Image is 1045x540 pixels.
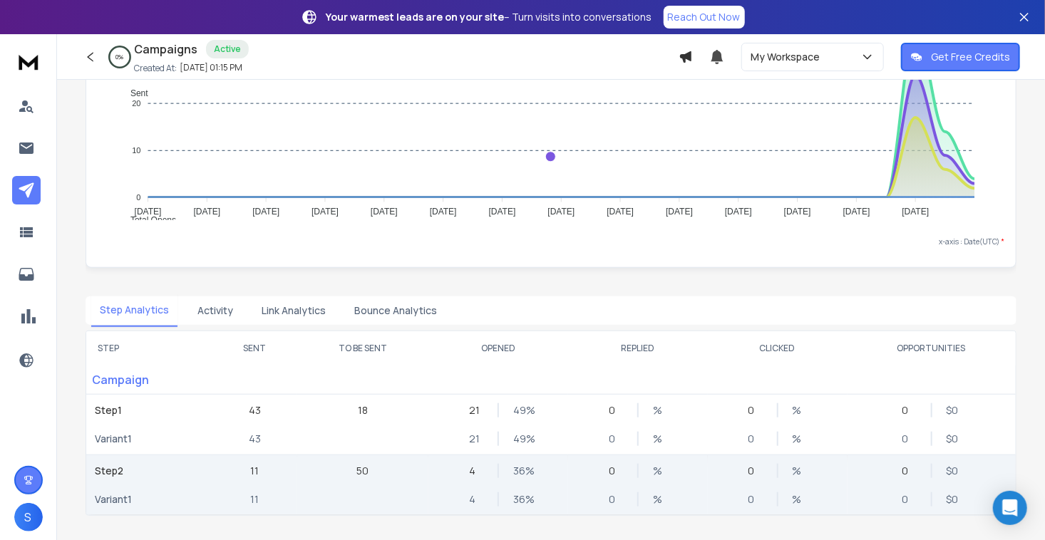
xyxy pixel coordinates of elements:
tspan: [DATE] [843,207,870,217]
p: 21 [469,403,483,417]
p: 18 [358,403,368,417]
p: 36 % [513,464,527,478]
th: SENT [212,331,297,365]
p: 50 [356,464,369,478]
th: REPLIED [568,331,708,365]
p: My Workspace [751,50,825,64]
p: $ 0 [947,432,961,446]
p: 0 [748,492,763,507]
p: 0 % [116,53,124,61]
p: Variant 1 [95,432,204,446]
p: 49 % [513,403,527,417]
p: 0 [609,403,623,417]
th: TO BE SENT [297,331,429,365]
p: % [793,492,807,507]
h1: Campaigns [134,41,197,58]
tspan: [DATE] [607,207,634,217]
p: 0 [902,403,917,417]
p: Created At: [134,63,177,74]
tspan: [DATE] [253,207,280,217]
tspan: [DATE] [194,207,221,217]
span: Sent [120,88,148,98]
p: % [793,432,807,446]
p: Get Free Credits [931,50,1010,64]
button: Get Free Credits [901,43,1020,71]
p: 0 [902,464,917,478]
p: 4 [469,492,483,507]
p: % [653,432,667,446]
p: 0 [609,464,623,478]
p: 36 % [513,492,527,507]
button: Activity [189,295,242,326]
p: Step 2 [95,464,204,478]
p: $ 0 [947,492,961,507]
th: CLICKED [708,331,848,365]
p: 4 [469,464,483,478]
th: STEP [86,331,212,365]
strong: Your warmest leads are on your site [326,10,505,24]
p: 0 [902,492,917,507]
tspan: [DATE] [784,207,811,217]
p: % [793,464,807,478]
p: 0 [902,432,917,446]
img: logo [14,48,43,75]
tspan: 20 [133,99,141,108]
p: 49 % [513,432,527,446]
a: Reach Out Now [664,6,745,28]
tspan: [DATE] [312,207,339,217]
button: S [14,503,43,531]
p: % [793,403,807,417]
span: Total Opens [120,215,176,225]
p: $ 0 [947,464,961,478]
p: % [653,492,667,507]
p: 0 [748,432,763,446]
p: 43 [249,403,261,417]
div: Open Intercom Messenger [993,491,1027,525]
p: Campaign [86,365,212,394]
p: % [653,464,667,478]
p: 0 [748,464,763,478]
tspan: [DATE] [902,207,930,217]
th: OPPORTUNITIES [848,331,1016,365]
p: Reach Out Now [668,10,741,24]
tspan: [DATE] [430,207,457,217]
tspan: [DATE] [489,207,516,217]
button: Link Analytics [253,295,334,326]
p: Step 1 [95,403,204,417]
p: 43 [249,432,261,446]
p: 11 [250,464,259,478]
button: Step Analytics [91,294,177,327]
div: Active [206,40,249,58]
p: 0 [609,432,623,446]
p: – Turn visits into conversations [326,10,652,24]
tspan: 0 [137,193,141,202]
p: 21 [469,432,483,446]
p: $ 0 [947,403,961,417]
tspan: [DATE] [371,207,398,217]
p: 0 [609,492,623,507]
p: x-axis : Date(UTC) [98,237,1004,247]
tspan: [DATE] [666,207,694,217]
th: OPENED [428,331,568,365]
button: Bounce Analytics [346,295,446,326]
tspan: 10 [133,146,141,155]
p: [DATE] 01:15 PM [180,62,242,73]
p: Variant 1 [95,492,204,507]
tspan: [DATE] [135,207,162,217]
tspan: [DATE] [725,207,752,217]
p: % [653,403,667,417]
tspan: [DATE] [548,207,575,217]
p: 0 [748,403,763,417]
p: 11 [250,492,259,507]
